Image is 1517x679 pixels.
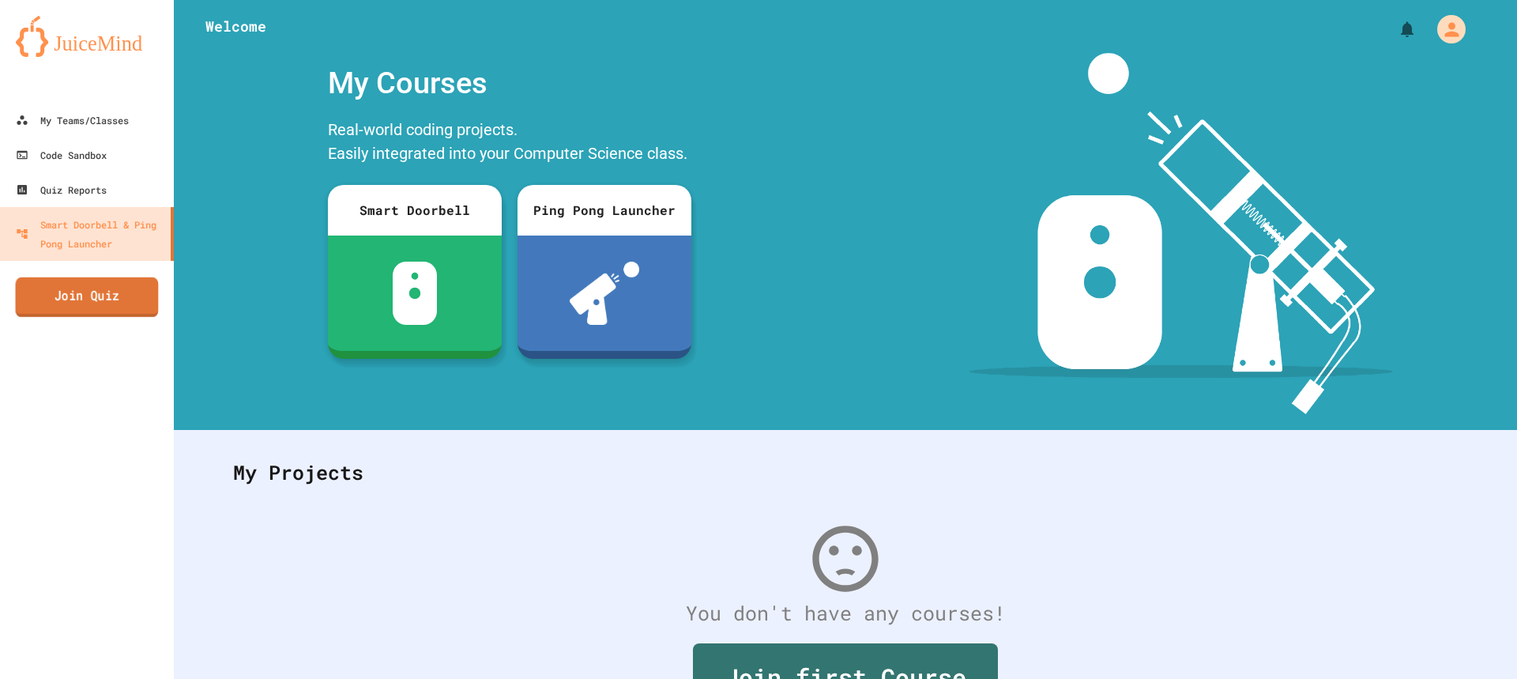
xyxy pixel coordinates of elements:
[320,114,699,173] div: Real-world coding projects. Easily integrated into your Computer Science class.
[16,145,107,164] div: Code Sandbox
[16,16,158,57] img: logo-orange.svg
[16,277,159,317] a: Join Quiz
[217,598,1474,628] div: You don't have any courses!
[393,262,438,325] img: sdb-white.svg
[320,53,699,114] div: My Courses
[16,180,107,199] div: Quiz Reports
[16,215,164,253] div: Smart Doorbell & Ping Pong Launcher
[1421,11,1470,47] div: My Account
[1368,16,1421,43] div: My Notifications
[570,262,640,325] img: ppl-with-ball.png
[969,53,1393,414] img: banner-image-my-projects.png
[328,185,502,236] div: Smart Doorbell
[518,185,691,236] div: Ping Pong Launcher
[16,111,129,130] div: My Teams/Classes
[217,442,1474,504] div: My Projects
